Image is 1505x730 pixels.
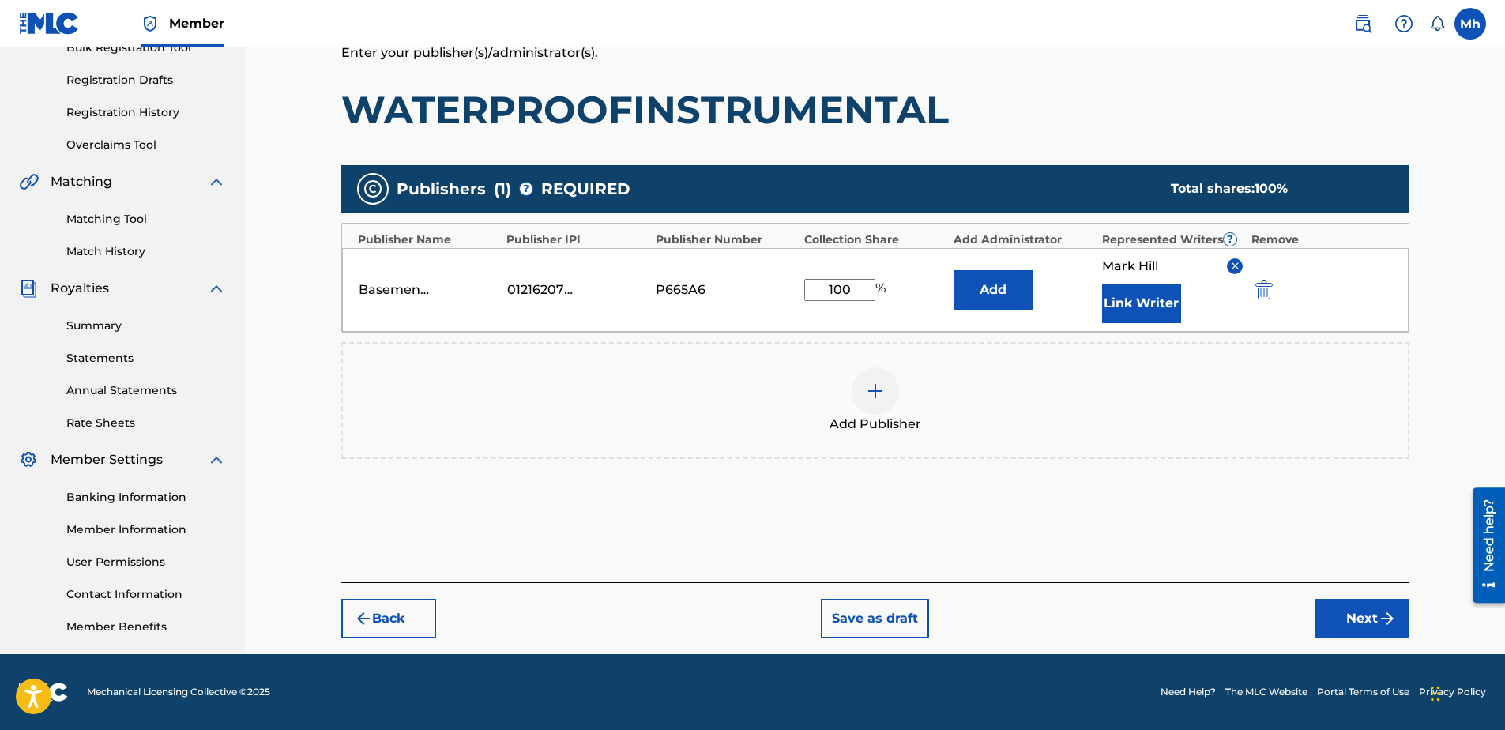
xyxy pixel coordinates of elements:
img: 7ee5dd4eb1f8a8e3ef2f.svg [354,609,373,628]
a: Registration History [66,104,226,121]
div: User Menu [1454,8,1486,40]
a: Annual Statements [66,382,226,399]
span: REQUIRED [541,177,630,201]
div: Notifications [1429,16,1445,32]
span: Mark Hill [1102,257,1158,276]
img: Top Rightsholder [141,14,160,33]
img: remove-from-list-button [1229,260,1241,272]
button: Add [954,270,1033,310]
div: Publisher Number [656,231,797,248]
div: Drag [1431,670,1440,717]
span: ( 1 ) [494,177,511,201]
a: The MLC Website [1225,685,1307,699]
a: Summary [66,318,226,334]
a: Privacy Policy [1419,685,1486,699]
a: Statements [66,350,226,367]
a: Bulk Registration Tool [66,40,226,56]
span: % [875,279,890,301]
span: ? [520,182,532,195]
img: Member Settings [19,450,38,469]
a: Need Help? [1161,685,1216,699]
a: Match History [66,243,226,260]
button: Next [1315,599,1409,638]
span: Member [169,14,224,32]
img: f7272a7cc735f4ea7f67.svg [1378,609,1397,628]
img: expand [207,172,226,191]
span: Publishers [397,177,486,201]
h1: WATERPROOFINSTRUMENTAL [341,86,1409,134]
a: Member Benefits [66,619,226,635]
a: Overclaims Tool [66,137,226,153]
img: logo [19,683,68,702]
p: Enter your publisher(s)/administrator(s). [341,43,1409,62]
div: Collection Share [804,231,946,248]
iframe: Resource Center [1461,482,1505,609]
iframe: Chat Widget [1426,654,1505,730]
div: Add Administrator [954,231,1095,248]
button: Link Writer [1102,284,1181,323]
div: Represented Writers [1102,231,1244,248]
a: User Permissions [66,554,226,570]
div: Help [1388,8,1420,40]
span: ? [1224,233,1236,246]
a: Contact Information [66,586,226,603]
button: Back [341,599,436,638]
div: Total shares: [1171,179,1378,198]
img: MLC Logo [19,12,80,35]
a: Member Information [66,521,226,538]
img: add [866,382,885,401]
a: Matching Tool [66,211,226,228]
div: Remove [1251,231,1393,248]
img: Royalties [19,279,38,298]
a: Banking Information [66,489,226,506]
img: search [1353,14,1372,33]
a: Portal Terms of Use [1317,685,1409,699]
span: 100 % [1255,181,1288,196]
span: Royalties [51,279,109,298]
img: 12a2ab48e56ec057fbd8.svg [1255,280,1273,299]
img: expand [207,450,226,469]
div: Publisher IPI [506,231,648,248]
a: Registration Drafts [66,72,226,88]
div: Publisher Name [358,231,499,248]
span: Mechanical Licensing Collective © 2025 [87,685,270,699]
span: Matching [51,172,112,191]
a: Rate Sheets [66,415,226,431]
a: Public Search [1347,8,1379,40]
img: help [1394,14,1413,33]
span: Member Settings [51,450,163,469]
span: Add Publisher [830,415,921,434]
img: expand [207,279,226,298]
img: publishers [363,179,382,198]
button: Save as draft [821,599,929,638]
img: Matching [19,172,39,191]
